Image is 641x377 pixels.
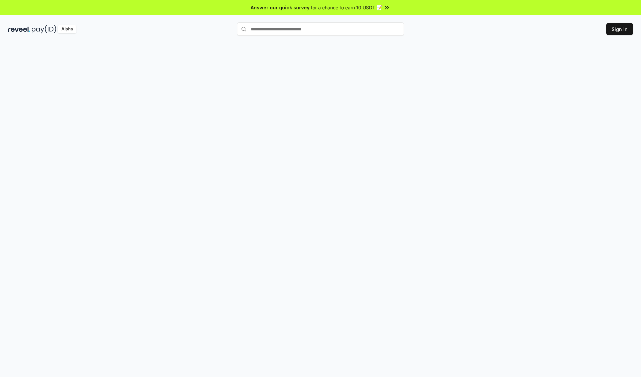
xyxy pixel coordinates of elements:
button: Sign In [606,23,633,35]
div: Alpha [58,25,76,33]
img: pay_id [32,25,56,33]
span: Answer our quick survey [251,4,309,11]
span: for a chance to earn 10 USDT 📝 [311,4,382,11]
img: reveel_dark [8,25,30,33]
